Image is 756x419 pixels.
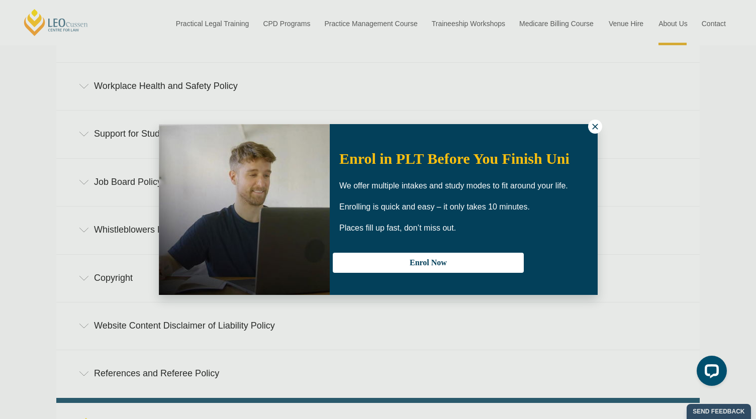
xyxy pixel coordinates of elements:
[339,150,570,167] span: Enrol in PLT Before You Finish Uni
[159,124,330,295] img: Woman in yellow blouse holding folders looking to the right and smiling
[689,352,731,394] iframe: LiveChat chat widget
[339,224,456,232] span: Places fill up fast, don’t miss out.
[339,202,530,211] span: Enrolling is quick and easy – it only takes 10 minutes.
[333,253,524,273] button: Enrol Now
[588,120,602,134] button: Close
[339,181,568,190] span: We offer multiple intakes and study modes to fit around your life.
